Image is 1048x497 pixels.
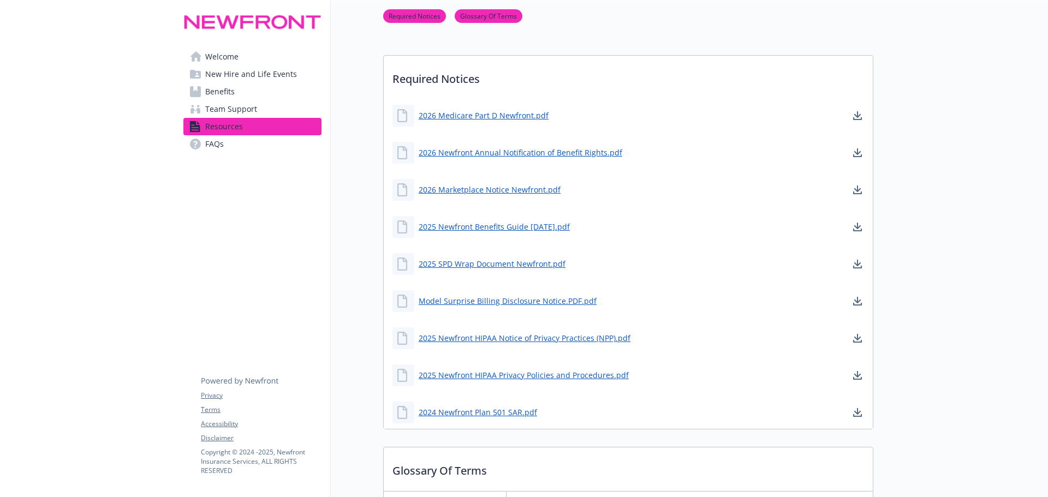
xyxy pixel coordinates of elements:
a: 2025 Newfront HIPAA Notice of Privacy Practices (NPP).pdf [419,332,630,344]
a: Required Notices [383,10,446,21]
a: download document [851,220,864,233]
a: download document [851,109,864,122]
p: Copyright © 2024 - 2025 , Newfront Insurance Services, ALL RIGHTS RESERVED [201,447,321,475]
a: New Hire and Life Events [183,65,321,83]
a: download document [851,369,864,382]
a: 2025 SPD Wrap Document Newfront.pdf [419,258,565,270]
a: Privacy [201,391,321,400]
a: 2025 Newfront HIPAA Privacy Policies and Procedures.pdf [419,369,629,381]
a: 2026 Medicare Part D Newfront.pdf [419,110,549,121]
a: Welcome [183,48,321,65]
span: New Hire and Life Events [205,65,297,83]
a: 2026 Marketplace Notice Newfront.pdf [419,184,561,195]
a: FAQs [183,135,321,153]
a: download document [851,183,864,196]
a: Resources [183,118,321,135]
a: download document [851,295,864,308]
span: Welcome [205,48,239,65]
a: Terms [201,405,321,415]
a: download document [851,406,864,419]
a: 2026 Newfront Annual Notification of Benefit Rights.pdf [419,147,622,158]
span: FAQs [205,135,224,153]
a: 2025 Newfront Benefits Guide [DATE].pdf [419,221,570,232]
p: Required Notices [384,56,873,96]
a: Benefits [183,83,321,100]
p: Glossary Of Terms [384,447,873,488]
a: Accessibility [201,419,321,429]
span: Resources [205,118,243,135]
span: Team Support [205,100,257,118]
a: download document [851,258,864,271]
a: Model Surprise Billing Disclosure Notice.PDF.pdf [419,295,597,307]
span: Benefits [205,83,235,100]
a: 2024 Newfront Plan 501 SAR.pdf [419,406,537,418]
a: download document [851,332,864,345]
a: download document [851,146,864,159]
a: Glossary Of Terms [455,10,522,21]
a: Disclaimer [201,433,321,443]
a: Team Support [183,100,321,118]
